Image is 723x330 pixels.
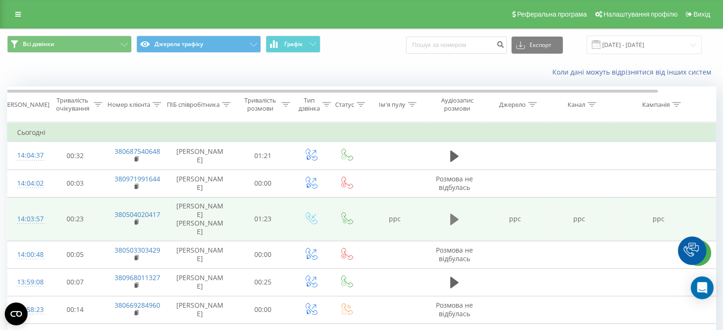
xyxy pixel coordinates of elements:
[46,142,105,170] td: 00:32
[233,197,293,241] td: 01:23
[233,170,293,197] td: 00:00
[167,170,233,197] td: [PERSON_NAME]
[46,241,105,268] td: 00:05
[406,37,507,54] input: Пошук за номером
[364,197,426,241] td: ppc
[233,241,293,268] td: 00:00
[115,245,160,255] a: 380503303429
[115,210,160,219] a: 380504020417
[17,301,36,319] div: 13:58:23
[115,273,160,282] a: 380968011327
[5,302,28,325] button: Open CMP widget
[568,101,585,109] div: Канал
[167,241,233,268] td: [PERSON_NAME]
[266,36,320,53] button: Графік
[46,268,105,296] td: 00:07
[691,276,713,299] div: Open Intercom Messenger
[379,101,405,109] div: Ім'я пулу
[603,10,677,18] span: Налаштування профілю
[511,37,563,54] button: Експорт
[436,174,473,192] span: Розмова не відбулась
[436,301,473,318] span: Розмова не відбулась
[233,296,293,323] td: 00:00
[233,268,293,296] td: 00:25
[434,96,480,113] div: Аудіозапис розмови
[167,268,233,296] td: [PERSON_NAME]
[694,10,710,18] span: Вихід
[46,170,105,197] td: 00:03
[17,146,36,165] div: 14:04:37
[167,296,233,323] td: [PERSON_NAME]
[17,273,36,292] div: 13:59:08
[499,101,526,109] div: Джерело
[17,174,36,193] div: 14:04:02
[299,96,320,113] div: Тип дзвінка
[115,174,160,183] a: 380971991644
[167,197,233,241] td: [PERSON_NAME] [PERSON_NAME]
[46,296,105,323] td: 00:14
[335,101,354,109] div: Статус
[167,142,233,170] td: [PERSON_NAME]
[46,197,105,241] td: 00:23
[233,142,293,170] td: 01:21
[17,245,36,264] div: 14:00:48
[611,197,706,241] td: ppc
[241,96,279,113] div: Тривалість розмови
[115,301,160,310] a: 380669284960
[547,197,611,241] td: ppc
[136,36,261,53] button: Джерела трафіку
[54,96,91,113] div: Тривалість очікування
[483,197,547,241] td: ppc
[642,101,670,109] div: Кампанія
[517,10,587,18] span: Реферальна програма
[552,67,716,76] a: Коли дані можуть відрізнятися вiд інших систем
[1,101,49,109] div: [PERSON_NAME]
[115,147,160,156] a: 380687540648
[284,41,303,47] span: Графік
[7,36,132,53] button: Всі дзвінки
[23,40,54,48] span: Всі дзвінки
[436,245,473,263] span: Розмова не відбулась
[107,101,150,109] div: Номер клієнта
[167,101,220,109] div: ПІБ співробітника
[17,210,36,228] div: 14:03:57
